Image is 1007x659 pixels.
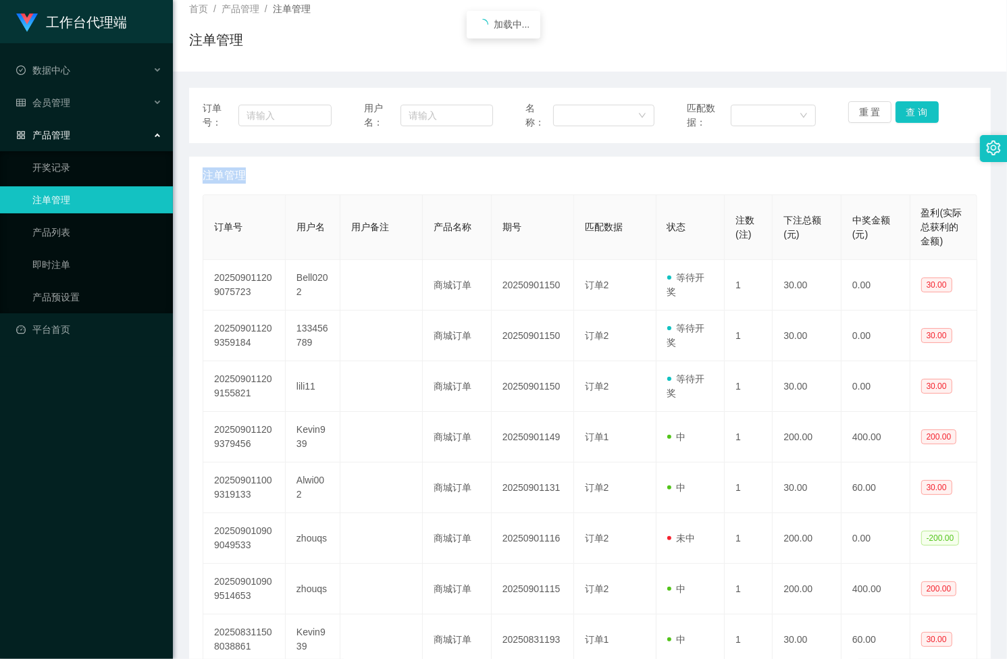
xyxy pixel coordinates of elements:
td: 202509011009319133 [203,463,286,513]
span: 首页 [189,3,208,14]
td: 1 [725,361,773,412]
button: 重 置 [848,101,892,123]
span: 中 [667,634,686,645]
i: 图标: check-circle-o [16,65,26,75]
span: 注单管理 [203,167,246,184]
span: 未中 [667,533,696,544]
td: 商城订单 [423,311,492,361]
td: 20250901150 [492,311,574,361]
span: 用户名 [296,221,325,232]
a: 产品列表 [32,219,162,246]
td: 202509011209075723 [203,260,286,311]
span: 中 [667,583,686,594]
td: 商城订单 [423,361,492,412]
i: 图标: setting [986,140,1001,155]
span: 盈利(实际总获利的金额) [921,207,962,246]
span: 订单2 [585,330,609,341]
td: 202509011209379456 [203,412,286,463]
td: 商城订单 [423,564,492,614]
td: zhouqs [286,513,340,564]
td: 1 [725,260,773,311]
input: 请输入 [238,105,332,126]
span: 订单2 [585,482,609,493]
span: 用户名： [364,101,401,130]
span: 名称： [525,101,554,130]
span: 订单2 [585,583,609,594]
td: 0.00 [842,260,910,311]
td: 202509011209359184 [203,311,286,361]
span: 200.00 [921,429,957,444]
span: 30.00 [921,328,952,343]
span: 等待开奖 [667,373,705,398]
td: 20250901150 [492,361,574,412]
td: 0.00 [842,361,910,412]
span: 产品管理 [222,3,259,14]
td: 1 [725,513,773,564]
td: 1 [725,564,773,614]
td: 商城订单 [423,412,492,463]
td: 1 [725,311,773,361]
td: 200.00 [773,513,842,564]
span: 注数(注) [735,215,754,240]
span: 订单2 [585,280,609,290]
span: 产品管理 [16,130,70,140]
td: 30.00 [773,361,842,412]
i: 图标: table [16,98,26,107]
span: 期号 [502,221,521,232]
h1: 工作台代理端 [46,1,127,44]
td: Bell0202 [286,260,340,311]
td: 20250901116 [492,513,574,564]
td: 60.00 [842,463,910,513]
a: 图标: dashboard平台首页 [16,316,162,343]
span: 等待开奖 [667,323,705,348]
span: -200.00 [921,531,960,546]
span: / [265,3,267,14]
span: 30.00 [921,480,952,495]
td: 0.00 [842,311,910,361]
a: 产品预设置 [32,284,162,311]
img: logo.9652507e.png [16,14,38,32]
td: 20250901131 [492,463,574,513]
span: 订单1 [585,431,609,442]
td: 133456789 [286,311,340,361]
span: 200.00 [921,581,957,596]
span: 产品名称 [434,221,471,232]
span: 注单管理 [273,3,311,14]
i: icon: loading [477,19,488,30]
td: zhouqs [286,564,340,614]
td: 400.00 [842,564,910,614]
span: 匹配数据： [687,101,731,130]
a: 开奖记录 [32,154,162,181]
td: 商城订单 [423,260,492,311]
td: 20250901150 [492,260,574,311]
span: 30.00 [921,278,952,292]
span: 会员管理 [16,97,70,108]
span: 下注总额(元) [783,215,821,240]
td: 200.00 [773,412,842,463]
td: 商城订单 [423,463,492,513]
i: 图标: down [800,111,808,121]
span: 订单2 [585,381,609,392]
i: 图标: down [638,111,646,121]
span: 订单1 [585,634,609,645]
td: 商城订单 [423,513,492,564]
td: lili11 [286,361,340,412]
a: 工作台代理端 [16,16,127,27]
td: 20250901149 [492,412,574,463]
td: 1 [725,412,773,463]
span: 中奖金额(元) [852,215,890,240]
td: 30.00 [773,260,842,311]
td: 202509010909049533 [203,513,286,564]
span: / [213,3,216,14]
span: 用户备注 [351,221,389,232]
i: 图标: appstore-o [16,130,26,140]
td: 0.00 [842,513,910,564]
td: 202509011209155821 [203,361,286,412]
td: 30.00 [773,463,842,513]
td: 400.00 [842,412,910,463]
a: 即时注单 [32,251,162,278]
span: 30.00 [921,379,952,394]
td: Alwi002 [286,463,340,513]
span: 中 [667,482,686,493]
td: 200.00 [773,564,842,614]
